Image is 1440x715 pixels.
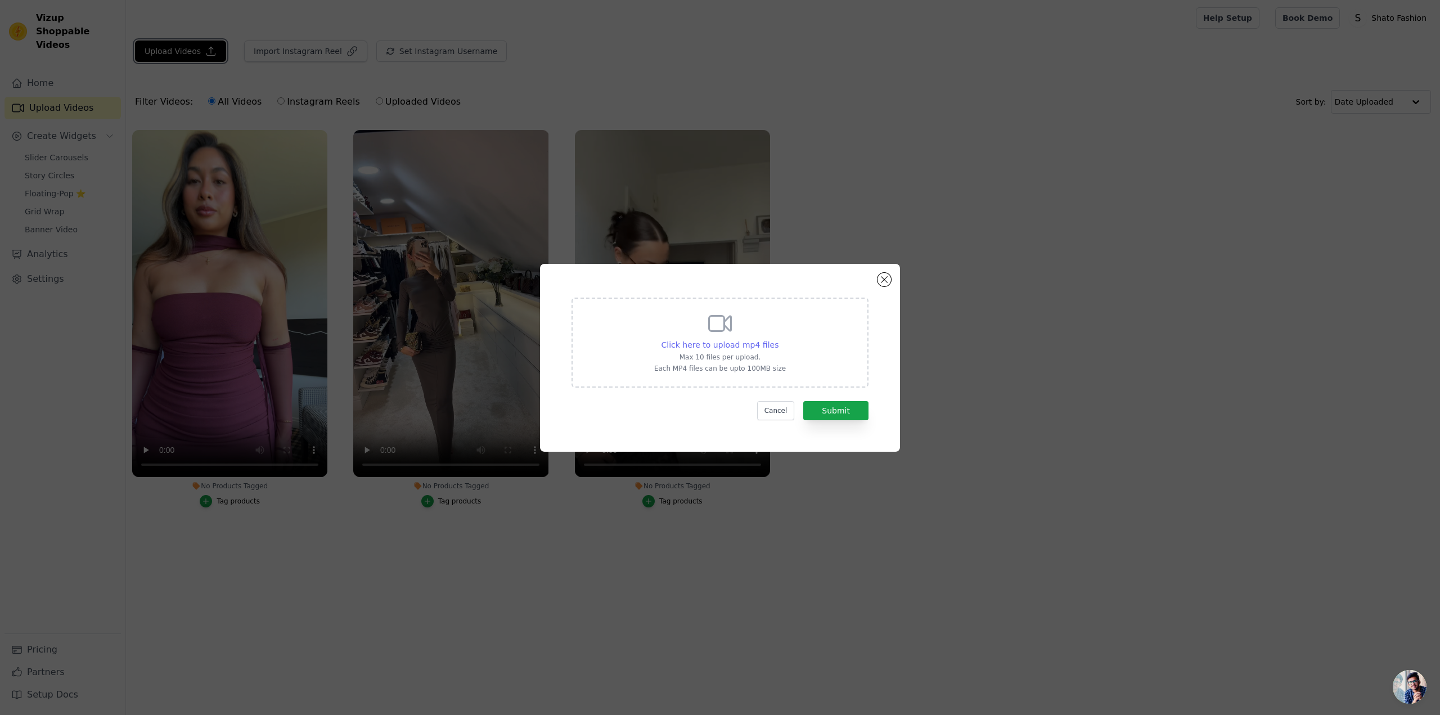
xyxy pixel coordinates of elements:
[654,353,786,362] p: Max 10 files per upload.
[654,364,786,373] p: Each MP4 files can be upto 100MB size
[1393,670,1426,704] a: Open chat
[757,401,795,420] button: Cancel
[661,340,779,349] span: Click here to upload mp4 files
[877,273,891,286] button: Close modal
[803,401,868,420] button: Submit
